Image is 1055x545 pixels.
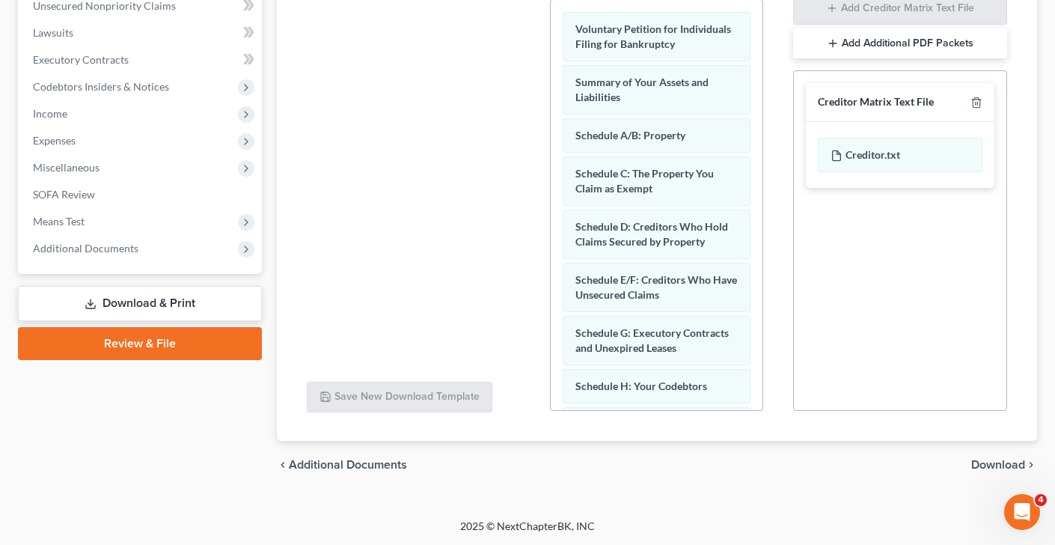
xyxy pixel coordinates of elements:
span: Additional Documents [33,242,138,255]
div: Creditor Matrix Text File [818,95,934,109]
span: Means Test [33,215,85,228]
i: chevron_left [277,459,289,471]
div: Creditor.txt [818,138,982,172]
a: chevron_left Additional Documents [277,459,407,471]
span: Voluntary Petition for Individuals Filing for Bankruptcy [575,22,731,50]
button: Add Additional PDF Packets [793,28,1006,59]
span: 4 [1035,494,1047,506]
a: Executory Contracts [21,46,262,73]
span: Miscellaneous [33,161,100,174]
span: Expenses [33,134,76,147]
iframe: Intercom live chat [1004,494,1040,530]
span: Schedule C: The Property You Claim as Exempt [575,167,714,195]
a: Download & Print [18,286,262,321]
span: Codebtors Insiders & Notices [33,80,169,93]
button: Download chevron_right [971,459,1037,471]
span: Summary of Your Assets and Liabilities [575,76,709,103]
span: Additional Documents [289,459,407,471]
span: Schedule H: Your Codebtors [575,380,707,392]
span: Income [33,107,67,120]
a: SOFA Review [21,181,262,208]
span: Executory Contracts [33,53,129,66]
span: Download [971,459,1025,471]
span: Schedule A/B: Property [575,129,685,141]
a: Review & File [18,327,262,360]
i: chevron_right [1025,459,1037,471]
button: Save New Download Template [307,382,492,413]
span: Schedule E/F: Creditors Who Have Unsecured Claims [575,273,737,301]
a: Lawsuits [21,19,262,46]
span: Schedule D: Creditors Who Hold Claims Secured by Property [575,220,728,248]
span: SOFA Review [33,188,95,201]
span: Schedule G: Executory Contracts and Unexpired Leases [575,326,729,354]
span: Lawsuits [33,26,73,39]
